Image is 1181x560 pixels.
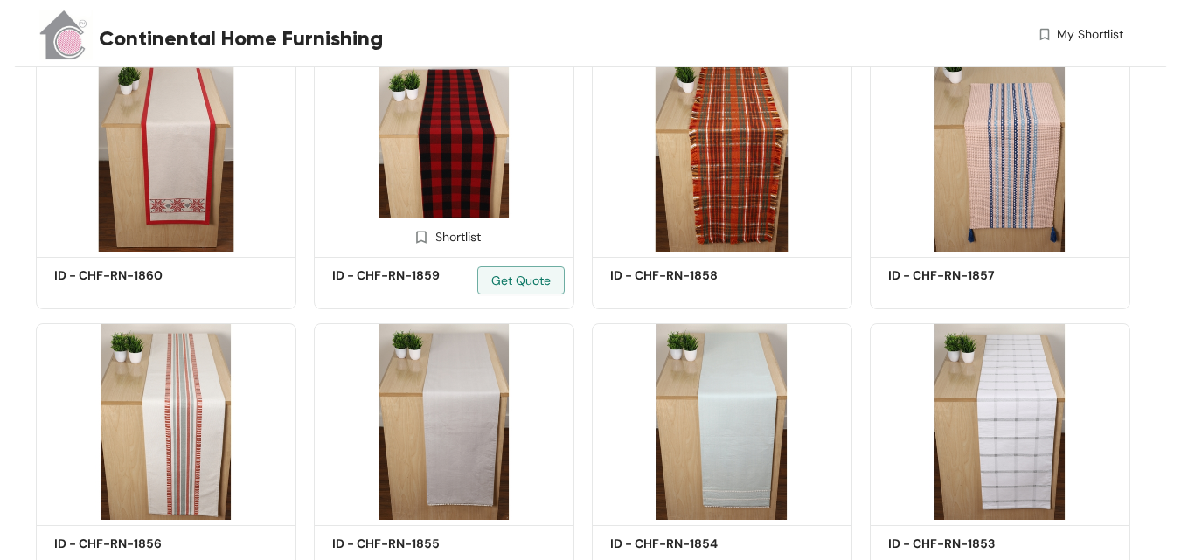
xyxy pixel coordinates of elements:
[99,23,383,54] span: Continental Home Furnishing
[407,227,481,244] div: Shortlist
[36,55,296,252] img: 0a7fd5bf-b11c-4e68-8e4e-d14e30448b6c
[332,266,481,285] h5: ID - CHF-RN-1859
[491,271,551,290] span: Get Quote
[870,55,1130,252] img: d7f003b4-b8d8-4ee9-bf52-ded3531e05e8
[592,323,852,520] img: c477f729-ad5f-483e-b325-6ed490654a1d
[870,323,1130,520] img: b3911edb-1aa3-4c1b-bfbc-a141a9c329e0
[1057,25,1123,44] span: My Shortlist
[888,535,1037,553] h5: ID - CHF-RN-1853
[413,229,429,245] img: Shortlist
[54,266,203,285] h5: ID - CHF-RN-1860
[314,323,574,520] img: 5cf35514-1782-4c20-a578-f56083b645ad
[888,266,1037,285] h5: ID - CHF-RN-1857
[592,55,852,252] img: 8638a64c-e5ed-445c-b11a-786b32c978af
[36,323,296,520] img: 9a366d6c-932c-4fd0-86bb-8a1e15eb61ba
[332,535,481,553] h5: ID - CHF-RN-1855
[1037,25,1052,44] img: wishlist
[314,55,574,252] img: 6e001a89-8f69-469e-ae3a-cc635b33f1e6
[610,266,759,285] h5: ID - CHF-RN-1858
[54,535,203,553] h5: ID - CHF-RN-1856
[610,535,759,553] h5: ID - CHF-RN-1854
[36,7,93,64] img: Buyer Portal
[477,266,565,294] button: Get Quote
